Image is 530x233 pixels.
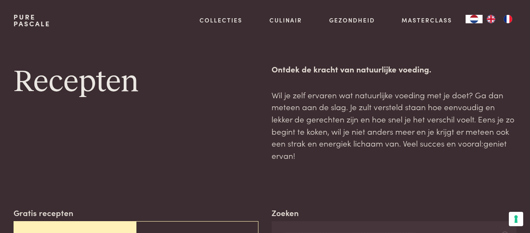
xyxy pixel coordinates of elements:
aside: Language selected: Nederlands [466,15,516,23]
a: EN [483,15,499,23]
a: PurePascale [14,14,50,27]
label: Zoeken [272,207,299,219]
a: FR [499,15,516,23]
p: Wil je zelf ervaren wat natuurlijke voeding met je doet? Ga dan meteen aan de slag. Je zult verst... [272,89,516,162]
a: Culinair [269,16,302,25]
div: Language [466,15,483,23]
button: Uw voorkeuren voor toestemming voor trackingtechnologieën [509,212,523,226]
a: Masterclass [402,16,452,25]
ul: Language list [483,15,516,23]
h1: Recepten [14,63,258,101]
strong: Ontdek de kracht van natuurlijke voeding. [272,63,431,75]
label: Gratis recepten [14,207,73,219]
a: NL [466,15,483,23]
a: Collecties [200,16,242,25]
a: Gezondheid [329,16,375,25]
